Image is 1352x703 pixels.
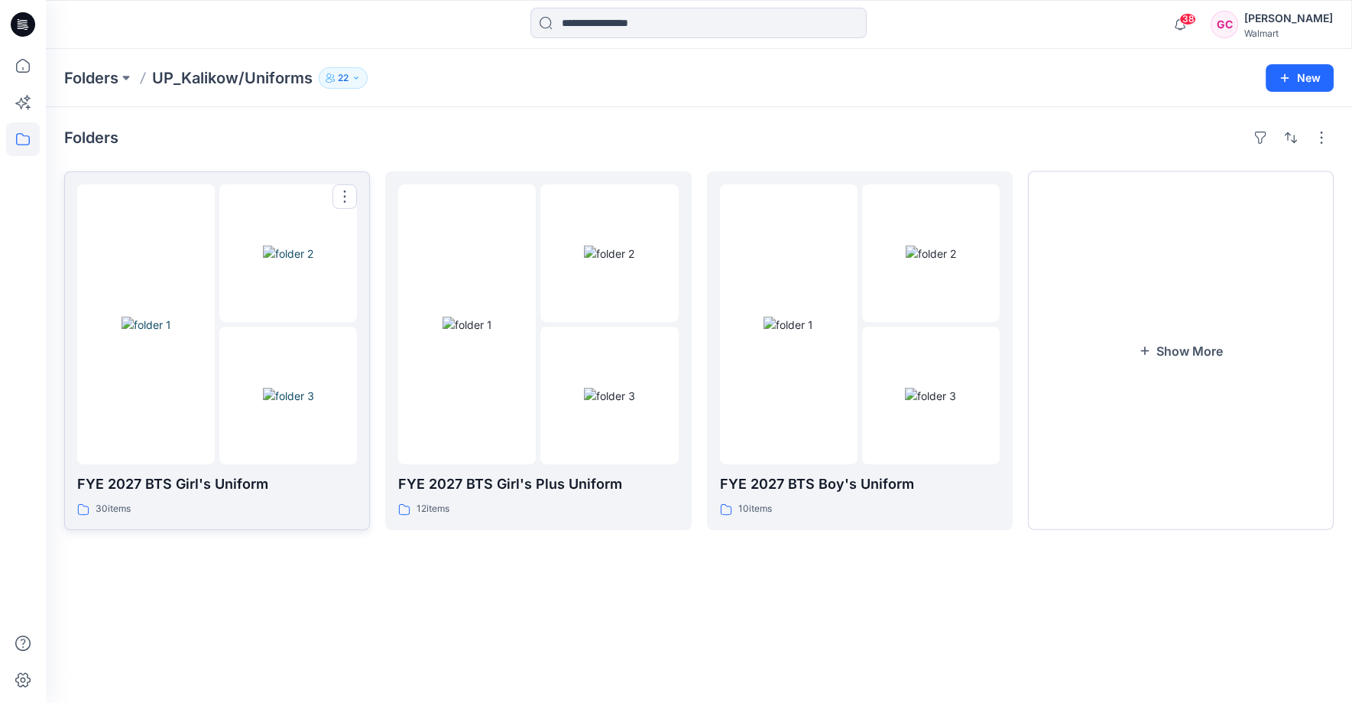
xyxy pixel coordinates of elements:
a: folder 1folder 2folder 3FYE 2027 BTS Boy's Uniform10items [707,171,1013,530]
img: folder 1 [443,317,492,333]
h4: Folders [64,129,118,147]
a: Folders [64,67,118,89]
p: 10 items [738,501,772,517]
img: folder 2 [263,246,313,262]
img: folder 3 [263,388,314,404]
button: New [1266,64,1334,92]
div: Walmart [1244,28,1333,39]
img: folder 1 [764,317,813,333]
p: UP_Kalikow/Uniforms [152,67,313,89]
p: FYE 2027 BTS Girl's Uniform [77,474,357,495]
button: Show More [1028,171,1334,530]
span: 38 [1179,13,1196,25]
div: GC [1211,11,1238,38]
div: [PERSON_NAME] [1244,9,1333,28]
img: folder 3 [905,388,956,404]
a: folder 1folder 2folder 3FYE 2027 BTS Girl's Plus Uniform12items [385,171,691,530]
img: folder 3 [584,388,635,404]
button: 22 [319,67,368,89]
img: folder 2 [584,246,634,262]
p: FYE 2027 BTS Boy's Uniform [720,474,1000,495]
p: 22 [338,70,349,86]
p: FYE 2027 BTS Girl's Plus Uniform [398,474,678,495]
p: 30 items [96,501,131,517]
p: 12 items [417,501,449,517]
a: folder 1folder 2folder 3FYE 2027 BTS Girl's Uniform30items [64,171,370,530]
img: folder 2 [906,246,956,262]
img: folder 1 [122,317,171,333]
